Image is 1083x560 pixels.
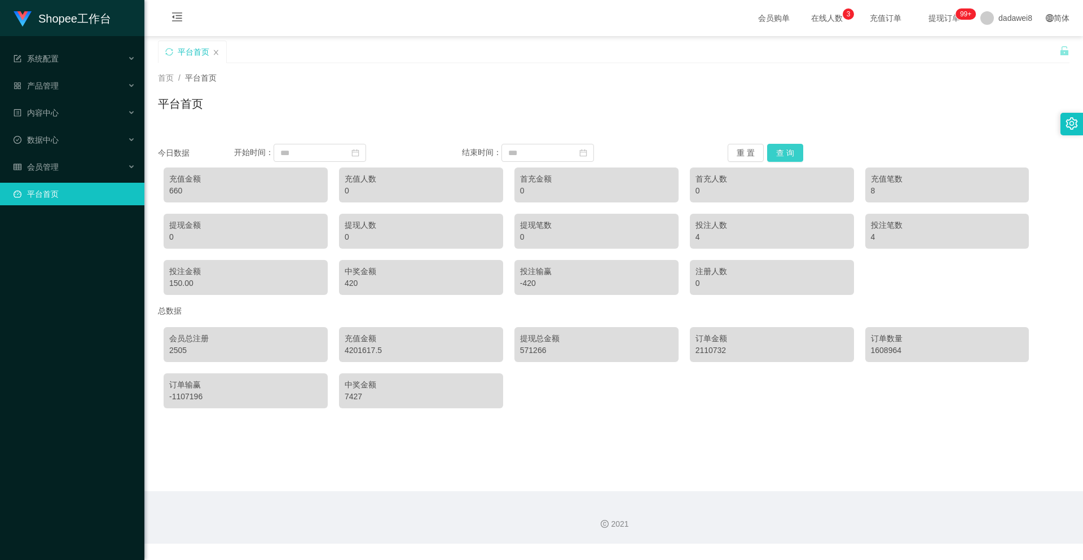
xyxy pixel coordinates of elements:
div: 总数据 [158,301,1069,321]
a: Shopee工作台 [14,14,111,23]
div: 0 [520,231,673,243]
div: 充值金额 [169,173,322,185]
span: 提现订单 [923,14,966,22]
div: 中奖金额 [345,266,498,277]
div: 首充金额 [520,173,673,185]
div: 0 [345,185,498,197]
div: 充值人数 [345,173,498,185]
div: 4 [695,231,848,243]
i: 图标: calendar [351,149,359,157]
i: 图标: unlock [1059,46,1069,56]
p: 3 [847,8,851,20]
div: 订单金额 [695,333,848,345]
i: 图标: menu-fold [158,1,196,37]
div: 充值笔数 [871,173,1024,185]
div: -1107196 [169,391,322,403]
i: 图标: sync [165,48,173,56]
div: 充值金额 [345,333,498,345]
div: 0 [695,185,848,197]
sup: 3 [843,8,854,20]
sup: 322 [956,8,976,20]
button: 重 置 [728,144,764,162]
i: 图标: global [1046,14,1054,22]
div: 0 [695,277,848,289]
span: 在线人数 [805,14,848,22]
div: 8 [871,185,1024,197]
div: 投注输赢 [520,266,673,277]
i: 图标: check-circle-o [14,136,21,144]
div: 投注笔数 [871,219,1024,231]
span: / [178,73,180,82]
a: 图标: dashboard平台首页 [14,183,135,205]
span: 开始时间： [234,148,274,157]
div: 2110732 [695,345,848,356]
div: 今日数据 [158,147,234,159]
span: 平台首页 [185,73,217,82]
div: 0 [169,231,322,243]
h1: Shopee工作台 [38,1,111,37]
span: 充值订单 [864,14,907,22]
span: 系统配置 [14,54,59,63]
div: 提现总金额 [520,333,673,345]
div: 0 [520,185,673,197]
div: 420 [345,277,498,289]
div: 提现金额 [169,219,322,231]
div: 中奖金额 [345,379,498,391]
div: 投注金额 [169,266,322,277]
img: logo.9652507e.png [14,11,32,27]
div: 订单输赢 [169,379,322,391]
span: 内容中心 [14,108,59,117]
div: 首充人数 [695,173,848,185]
div: -420 [520,277,673,289]
i: 图标: form [14,55,21,63]
div: 4201617.5 [345,345,498,356]
div: 7427 [345,391,498,403]
div: 571266 [520,345,673,356]
div: 提现人数 [345,219,498,231]
span: 产品管理 [14,81,59,90]
div: 2021 [153,518,1074,530]
i: 图标: setting [1066,117,1078,130]
div: 2505 [169,345,322,356]
i: 图标: table [14,163,21,171]
span: 结束时间： [462,148,501,157]
div: 投注人数 [695,219,848,231]
div: 注册人数 [695,266,848,277]
div: 0 [345,231,498,243]
div: 150.00 [169,277,322,289]
span: 会员管理 [14,162,59,171]
div: 会员总注册 [169,333,322,345]
i: 图标: copyright [601,520,609,528]
div: 1608964 [871,345,1024,356]
div: 提现笔数 [520,219,673,231]
div: 660 [169,185,322,197]
button: 查 询 [767,144,803,162]
h1: 平台首页 [158,95,203,112]
div: 4 [871,231,1024,243]
i: 图标: profile [14,109,21,117]
span: 首页 [158,73,174,82]
i: 图标: appstore-o [14,82,21,90]
i: 图标: calendar [579,149,587,157]
i: 图标: close [213,49,219,56]
div: 平台首页 [178,41,209,63]
span: 数据中心 [14,135,59,144]
div: 订单数量 [871,333,1024,345]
